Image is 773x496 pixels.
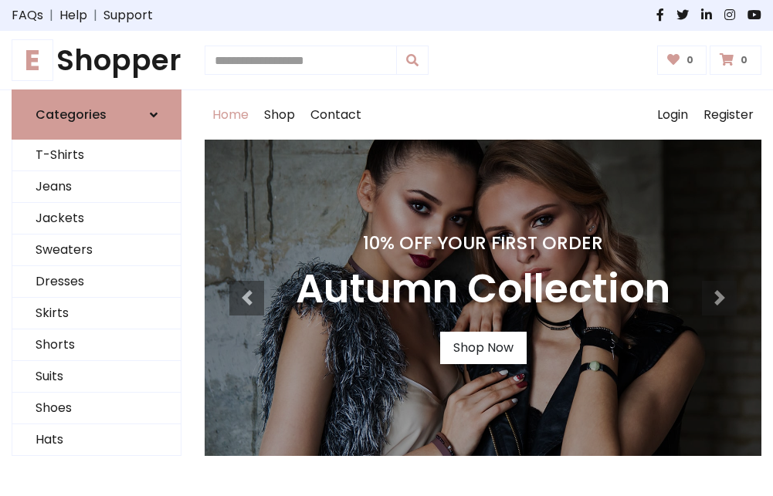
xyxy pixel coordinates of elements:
[12,43,181,77] a: EShopper
[12,393,181,424] a: Shoes
[737,53,751,67] span: 0
[12,203,181,235] a: Jackets
[696,90,761,140] a: Register
[12,171,181,203] a: Jeans
[103,6,153,25] a: Support
[296,232,670,254] h4: 10% Off Your First Order
[303,90,369,140] a: Contact
[649,90,696,140] a: Login
[43,6,59,25] span: |
[12,235,181,266] a: Sweaters
[296,266,670,313] h3: Autumn Collection
[87,6,103,25] span: |
[59,6,87,25] a: Help
[710,46,761,75] a: 0
[12,39,53,81] span: E
[36,107,107,122] h6: Categories
[12,266,181,298] a: Dresses
[205,90,256,140] a: Home
[12,89,181,140] a: Categories
[683,53,697,67] span: 0
[12,43,181,77] h1: Shopper
[12,298,181,329] a: Skirts
[440,332,527,364] a: Shop Now
[12,424,181,456] a: Hats
[12,329,181,361] a: Shorts
[12,6,43,25] a: FAQs
[657,46,707,75] a: 0
[256,90,303,140] a: Shop
[12,361,181,393] a: Suits
[12,140,181,171] a: T-Shirts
